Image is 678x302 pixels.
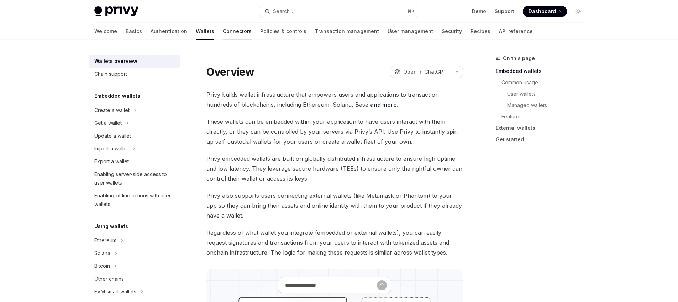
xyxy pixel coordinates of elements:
[496,88,590,100] a: User wallets
[94,191,175,208] div: Enabling offline actions with user wallets
[496,134,590,145] a: Get started
[94,70,127,78] div: Chain support
[89,155,180,168] a: Export a wallet
[151,23,187,40] a: Authentication
[126,23,142,40] a: Basics
[94,222,128,231] h5: Using wallets
[370,101,397,108] a: and more
[89,189,180,211] a: Enabling offline actions with user wallets
[94,157,129,166] div: Export a wallet
[206,154,463,184] span: Privy embedded wallets are built on globally distributed infrastructure to ensure high uptime and...
[285,277,377,293] input: Ask a question...
[89,68,180,80] a: Chain support
[89,168,180,189] a: Enabling server-side access to user wallets
[523,6,567,17] a: Dashboard
[206,191,463,221] span: Privy also supports users connecting external wallets (like Metamask or Phantom) to your app so t...
[94,57,137,65] div: Wallets overview
[94,23,117,40] a: Welcome
[388,23,433,40] a: User management
[94,287,136,296] div: EVM smart wallets
[496,122,590,134] a: External wallets
[94,170,175,187] div: Enabling server-side access to user wallets
[499,23,533,40] a: API reference
[496,111,590,122] a: Features
[315,23,379,40] a: Transaction management
[196,23,214,40] a: Wallets
[403,68,447,75] span: Open in ChatGPT
[206,117,463,147] span: These wallets can be embedded within your application to have users interact with them directly, ...
[206,90,463,110] span: Privy builds wallet infrastructure that empowers users and applications to transact on hundreds o...
[442,23,462,40] a: Security
[89,234,180,247] button: Toggle Ethereum section
[496,77,590,88] a: Common usage
[89,104,180,117] button: Toggle Create a wallet section
[89,55,180,68] a: Wallets overview
[94,249,110,258] div: Solana
[273,7,293,16] div: Search...
[472,8,486,15] a: Demo
[206,65,254,78] h1: Overview
[94,262,110,270] div: Bitcoin
[407,9,415,14] span: ⌘ K
[94,106,130,115] div: Create a wallet
[496,100,590,111] a: Managed wallets
[94,275,124,283] div: Other chains
[89,272,180,285] a: Other chains
[94,236,116,245] div: Ethereum
[94,144,128,153] div: Import a wallet
[89,142,180,155] button: Toggle Import a wallet section
[495,8,514,15] a: Support
[89,260,180,272] button: Toggle Bitcoin section
[94,92,140,100] h5: Embedded wallets
[206,228,463,258] span: Regardless of what wallet you integrate (embedded or external wallets), you can easily request si...
[471,23,490,40] a: Recipes
[223,23,252,40] a: Connectors
[94,6,138,16] img: light logo
[260,23,306,40] a: Policies & controls
[89,285,180,298] button: Toggle EVM smart wallets section
[529,8,556,15] span: Dashboard
[503,54,535,63] span: On this page
[94,119,122,127] div: Get a wallet
[573,6,584,17] button: Toggle dark mode
[390,66,451,78] button: Open in ChatGPT
[496,65,590,77] a: Embedded wallets
[377,280,387,290] button: Send message
[89,247,180,260] button: Toggle Solana section
[89,129,180,142] a: Update a wallet
[259,5,419,18] button: Open search
[89,117,180,129] button: Toggle Get a wallet section
[94,132,131,140] div: Update a wallet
